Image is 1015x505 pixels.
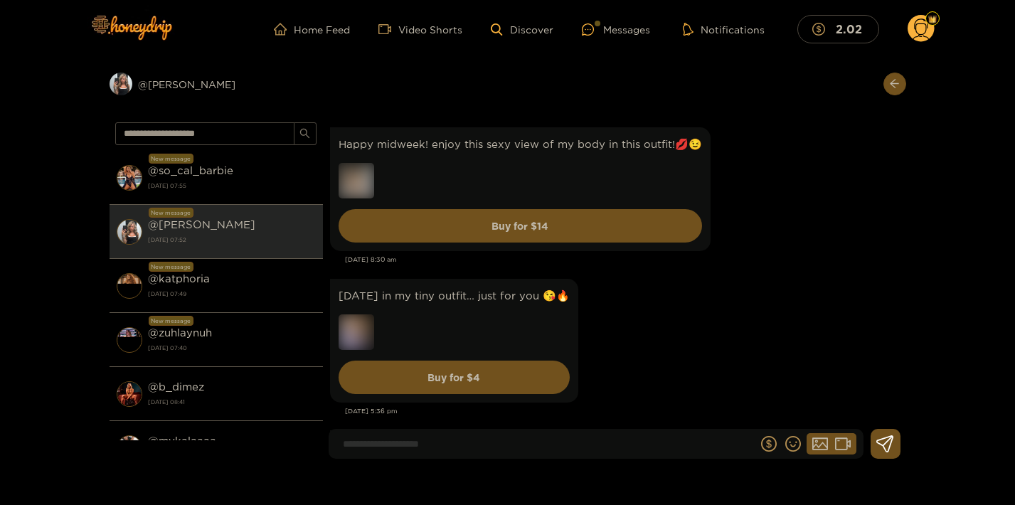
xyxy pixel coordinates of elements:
span: smile [785,436,801,452]
span: dollar [812,23,832,36]
button: Buy for $4 [339,361,570,394]
img: 1HMXC_thumb.jpg [339,314,374,350]
div: Messages [582,21,650,38]
span: video-camera [835,436,851,452]
button: Buy for $14 [339,209,702,243]
div: Sep. 10, 8:30 am [330,127,711,251]
strong: [DATE] 07:40 [148,341,316,354]
p: [DATE] in my tiny outfit… just for you 😘🔥 [339,287,570,304]
img: conversation [117,327,142,353]
a: Video Shorts [378,23,462,36]
span: dollar [761,436,777,452]
button: search [294,122,317,145]
strong: @ b_dimez [148,381,204,393]
div: @[PERSON_NAME] [110,73,323,95]
img: conversation [117,381,142,407]
strong: @ [PERSON_NAME] [148,218,255,230]
span: video-camera [378,23,398,36]
button: 2.02 [797,15,879,43]
span: picture [812,436,828,452]
img: conversation [117,273,142,299]
a: Home Feed [274,23,350,36]
span: arrow-left [889,78,900,90]
span: search [299,128,310,140]
div: New message [149,262,193,272]
strong: @ zuhlaynuh [148,326,212,339]
div: New message [149,154,193,164]
p: Happy midweek! enjoy this sexy view of my body in this outfit!💋😉 [339,136,702,152]
button: dollar [758,433,780,455]
img: conversation [117,435,142,461]
img: conversation [117,165,142,191]
button: arrow-left [883,73,906,95]
strong: [DATE] 08:41 [148,395,316,408]
strong: [DATE] 07:55 [148,179,316,192]
strong: @ so_cal_barbie [148,164,233,176]
strong: @ mykalaaaa [148,435,216,447]
div: New message [149,316,193,326]
strong: @ katphoria [148,272,210,285]
div: [DATE] 5:36 pm [345,406,899,416]
img: tURw1_thumb.jpg [339,163,374,198]
div: Sep. 10, 5:36 pm [330,279,578,403]
button: Notifications [679,22,769,36]
a: Discover [491,23,553,36]
img: Fan Level [928,15,937,23]
mark: 2.02 [834,21,864,36]
strong: [DATE] 07:49 [148,287,316,300]
div: New message [149,208,193,218]
img: conversation [117,219,142,245]
span: home [274,23,294,36]
div: [DATE] 8:30 am [345,255,899,265]
button: picturevideo-camera [807,433,856,455]
strong: [DATE] 07:52 [148,233,316,246]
